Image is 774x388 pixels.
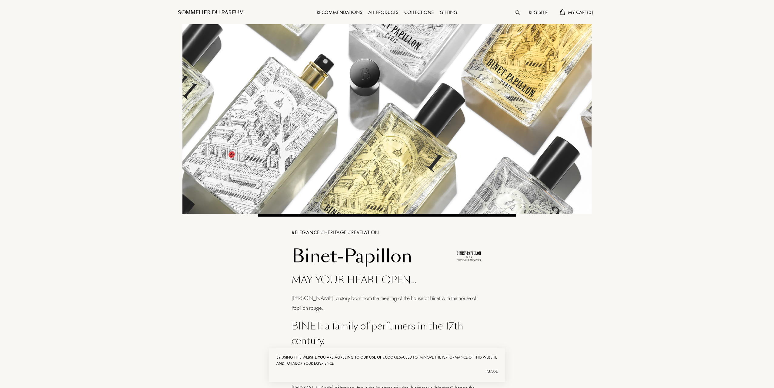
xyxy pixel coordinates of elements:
[568,9,593,15] span: My Cart ( 0 )
[437,9,460,15] a: Gifting
[182,24,592,214] img: Binet Papillon Banner
[437,9,460,17] div: Gifting
[560,9,565,15] img: cart.svg
[365,9,401,17] div: All products
[318,355,403,360] span: you are agreeing to our use of «cookies»
[401,9,437,15] a: Collections
[292,246,451,267] h1: Binet-Papillon
[321,229,348,236] span: # HERITAGE
[314,9,365,15] a: Recommendations
[178,9,244,16] a: Sommelier du Parfum
[526,9,551,15] a: Register
[455,242,482,270] img: Logo Binet Papillon
[292,293,482,313] div: [PERSON_NAME], a story born from the meeting of the house of Binet with the house of Papillon rouge.
[526,9,551,17] div: Register
[515,10,520,15] img: search_icn.svg
[292,319,482,348] div: BINET: a family of perfumers in the 17th century.
[348,229,379,236] span: # REVELATION
[292,229,321,236] span: # ELEGANCE
[314,9,365,17] div: Recommendations
[365,9,401,15] a: All products
[276,366,498,376] div: Close
[276,354,498,366] div: By using this website, used to improve the performance of this website and to tailor your experie...
[292,273,482,287] div: MAY YOUR HEART OPEN...
[401,9,437,17] div: Collections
